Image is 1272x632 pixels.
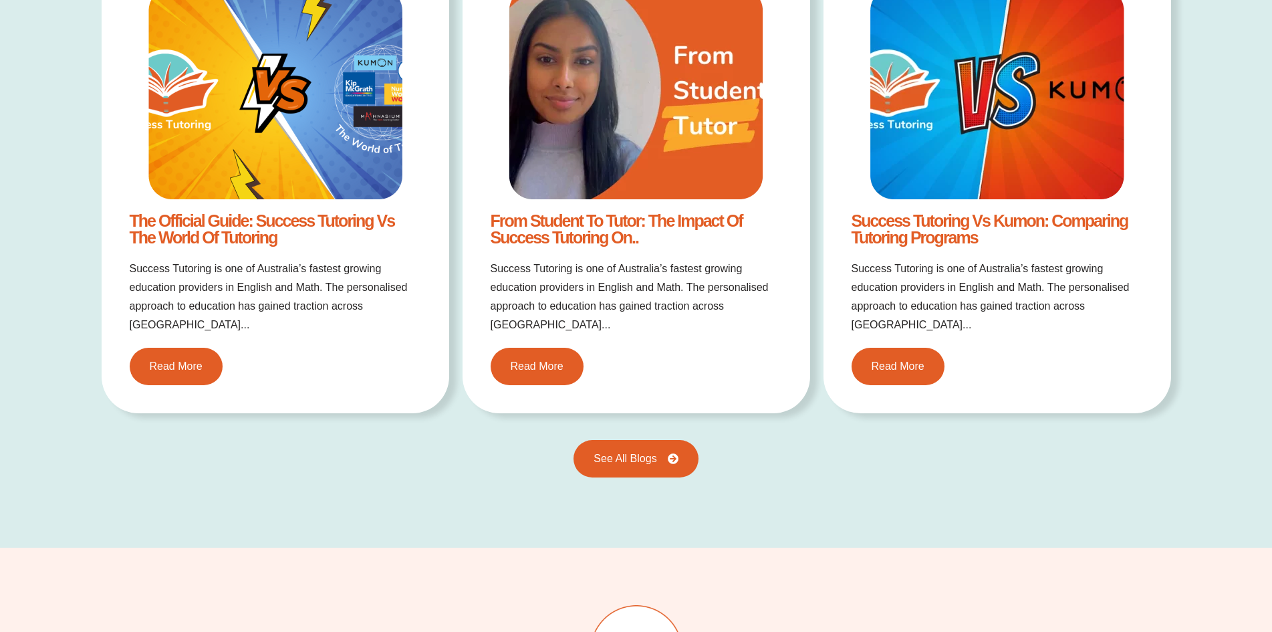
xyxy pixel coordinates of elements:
[491,259,782,334] p: Success Tutoring is one of Australia’s fastest growing education providers in English and Math. T...
[852,259,1143,334] p: Success Tutoring is one of Australia’s fastest growing education providers in English and Math. T...
[491,348,584,385] a: Read More
[130,259,421,334] p: Success Tutoring is one of Australia’s fastest growing education providers in English and Math. T...
[594,453,656,464] span: See All Blogs
[491,211,743,247] a: From Student to Tutor: The Impact of Success Tutoring on..
[511,361,563,372] span: Read More
[130,211,395,247] a: The Official Guide: Success Tutoring vs The World of Tutoring
[852,211,1128,247] a: Success Tutoring vs Kumon: Comparing Tutoring Programs
[150,361,203,372] span: Read More
[852,348,944,385] a: Read More
[574,440,698,478] a: See All Blogs
[1049,481,1272,632] iframe: Chat Widget
[872,361,924,372] span: Read More
[130,348,223,385] a: Read More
